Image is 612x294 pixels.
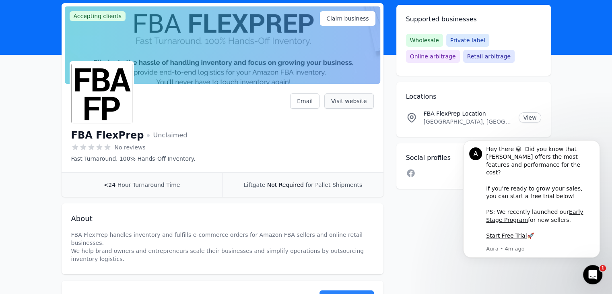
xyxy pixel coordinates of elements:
span: 1 [600,265,606,271]
h2: Locations [406,92,541,101]
h2: About [71,213,374,224]
p: Fast Turnaround. 100% Hands-Off Inventory. [71,155,196,163]
iframe: Intercom live chat [583,265,602,284]
span: Liftgate [244,182,265,188]
a: Visit website [324,93,374,109]
span: Online arbitrage [406,50,460,63]
h2: Supported businesses [406,14,541,24]
span: for Pallet Shipments [305,182,362,188]
span: Hour Turnaround Time [117,182,180,188]
span: business [344,14,369,23]
h2: Social profiles [406,153,541,163]
span: Retail arbitrage [463,50,515,63]
p: FBA FlexPrep Location [424,110,513,118]
span: Private label [446,34,489,47]
img: FBA FlexPrep [71,63,132,124]
p: [GEOGRAPHIC_DATA], [GEOGRAPHIC_DATA], [GEOGRAPHIC_DATA] [424,118,513,126]
span: Claim [326,14,369,23]
p: FBA FlexPrep handles inventory and fulfills e-commerce orders for Amazon FBA sellers and online r... [71,231,374,263]
span: Wholesale [406,34,443,47]
span: Accepting clients [70,11,126,21]
span: Not Required [267,182,304,188]
span: No reviews [115,143,146,151]
a: Claim business [320,11,375,26]
span: <24 [104,182,116,188]
a: View [519,112,541,123]
span: Unclaimed [147,130,187,140]
h1: FBA FlexPrep [71,129,144,142]
iframe: Intercom notifications message [451,136,612,272]
a: Email [290,93,319,109]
